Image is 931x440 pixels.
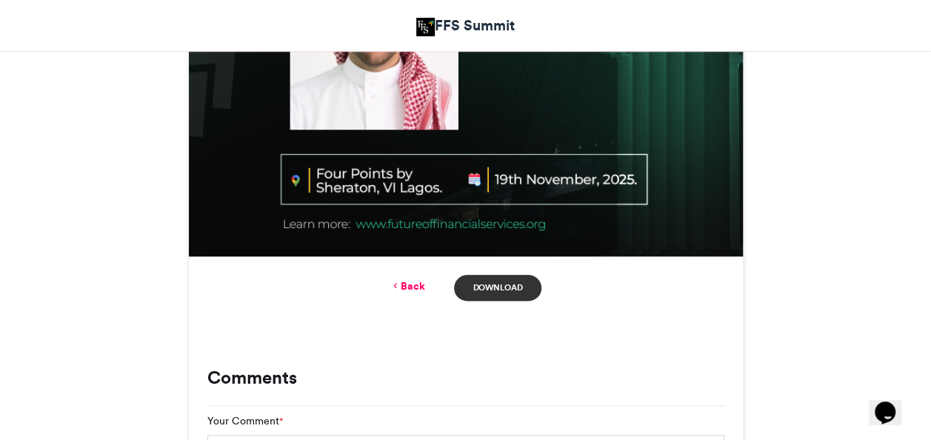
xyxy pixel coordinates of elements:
a: FFS Summit [416,15,515,36]
label: Your Comment [207,413,283,429]
a: Back [390,279,424,294]
a: Download [454,275,541,301]
h3: Comments [207,369,724,387]
iframe: chat widget [869,381,916,425]
img: FFS Summit [416,18,435,36]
